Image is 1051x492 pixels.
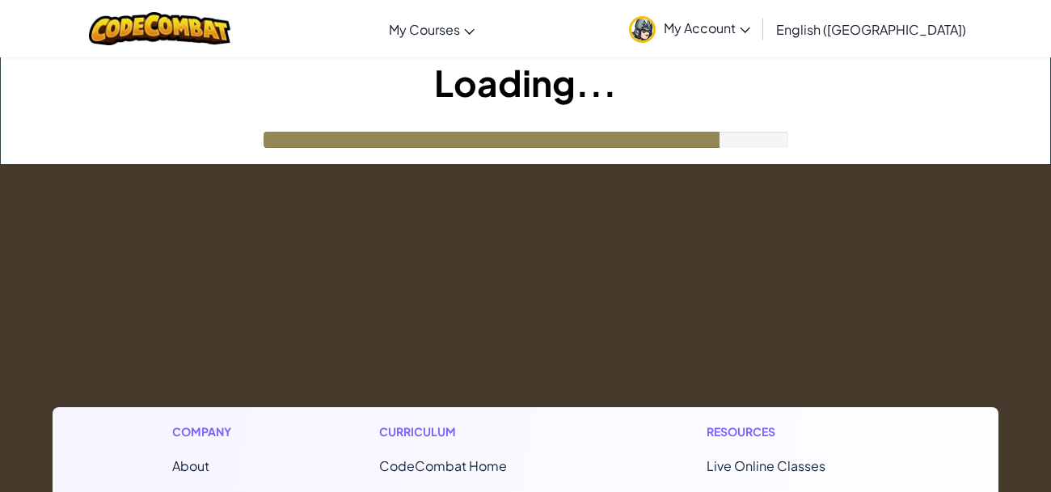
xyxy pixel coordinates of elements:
h1: Curriculum [379,423,575,440]
h1: Resources [707,423,879,440]
span: My Account [664,19,750,36]
a: My Account [621,3,758,54]
span: English ([GEOGRAPHIC_DATA]) [776,21,966,38]
img: CodeCombat logo [89,12,230,45]
a: English ([GEOGRAPHIC_DATA]) [768,7,974,51]
a: Live Online Classes [707,457,825,474]
span: CodeCombat Home [379,457,507,474]
h1: Company [172,423,247,440]
h1: Loading... [1,57,1050,107]
span: My Courses [389,21,460,38]
img: avatar [629,16,656,43]
a: My Courses [381,7,483,51]
a: About [172,457,209,474]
